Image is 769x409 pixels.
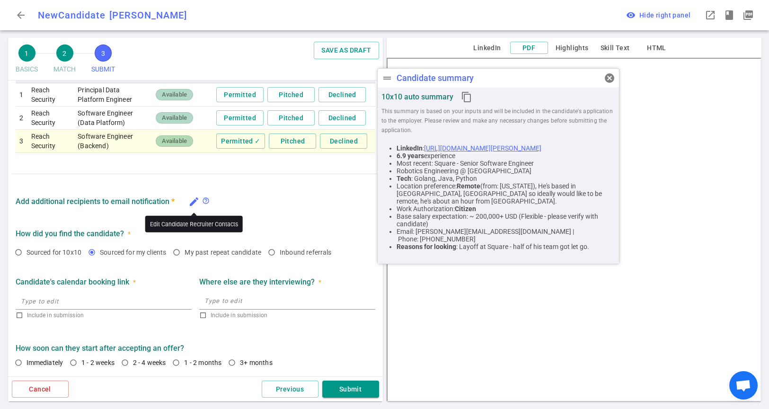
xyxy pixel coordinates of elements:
[314,42,379,59] button: SAVE AS DRAFT
[16,62,38,77] span: BASICS
[27,107,74,130] td: Reach Security
[56,44,73,62] span: 2
[596,42,634,54] button: Skill Text
[74,83,151,107] td: Principal Data Platform Engineer
[621,7,697,24] button: visibilityHide right panel
[724,9,735,21] span: book
[11,6,30,25] button: Go back
[510,42,548,54] button: PDF
[199,277,315,286] strong: Where else are they interviewing?
[38,9,106,21] span: New Candidate
[91,62,115,77] span: SUBMIT
[211,312,267,319] span: Include in submission
[739,6,758,25] button: Open PDF in a popup
[267,110,315,126] button: Pitched
[262,381,318,398] button: Previous
[16,293,192,309] input: Type to edit
[133,359,166,366] span: 2 - 4 weeks
[202,197,213,206] div: If you want additional recruiters to also receive candidate updates via email, click on the penci...
[88,42,119,80] button: 3SUBMIT
[216,110,264,126] button: Permitted
[16,197,175,206] strong: Add additional recipients to email notification
[16,277,129,286] strong: Candidate's calendar booking link
[742,9,754,21] i: picture_as_pdf
[705,9,716,21] span: launch
[18,44,35,62] span: 1
[729,371,758,400] div: Open chat
[158,137,191,146] span: Available
[701,6,720,25] button: Open LinkedIn as a popup
[158,114,191,123] span: Available
[202,197,210,204] span: help_outline
[100,249,166,256] span: Sourced for my clients
[15,9,27,21] span: arrow_back
[16,130,27,153] td: 3
[626,10,636,20] i: visibility
[318,87,366,103] button: Declined
[16,229,124,238] strong: How did you find the candidate?
[185,249,261,256] span: My past repeat candidate
[468,42,506,54] button: LinkedIn
[280,249,332,256] span: Inbound referrals
[16,83,27,107] td: 1
[240,359,272,366] span: 3+ months
[184,359,221,366] span: 1 - 2 months
[27,249,82,256] span: Sourced for 10x10
[188,196,200,207] i: edit
[216,87,264,103] button: Permitted
[27,130,74,153] td: Reach Security
[74,130,151,153] td: Software Engineer (Backend)
[145,216,243,232] div: Edit Candidate Recruiter Contacts
[320,133,367,149] button: Declined
[12,381,69,398] button: Cancel
[27,359,63,366] span: Immediately
[158,90,191,99] span: Available
[74,107,151,130] td: Software Engineer (Data Platform)
[95,44,112,62] span: 3
[16,344,375,353] label: How soon can they start after accepting an offer?
[267,87,315,103] button: Pitched
[552,42,592,54] button: Highlights
[50,42,80,80] button: 2MATCH
[638,42,676,54] button: HTML
[16,107,27,130] td: 2
[109,9,187,21] span: [PERSON_NAME]
[186,194,202,210] button: Edit Candidate Recruiter Contacts
[318,110,366,126] button: Declined
[12,42,42,80] button: 1BASICS
[81,359,115,366] span: 1 - 2 weeks
[387,58,761,401] iframe: candidate_document_preview__iframe
[53,62,76,77] span: MATCH
[269,133,316,149] button: Pitched
[216,133,265,149] button: Permitted ✓
[27,312,84,319] span: Include in submission
[322,381,379,398] button: Submit
[27,83,74,107] td: Reach Security
[720,6,739,25] button: Open resume highlights in a popup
